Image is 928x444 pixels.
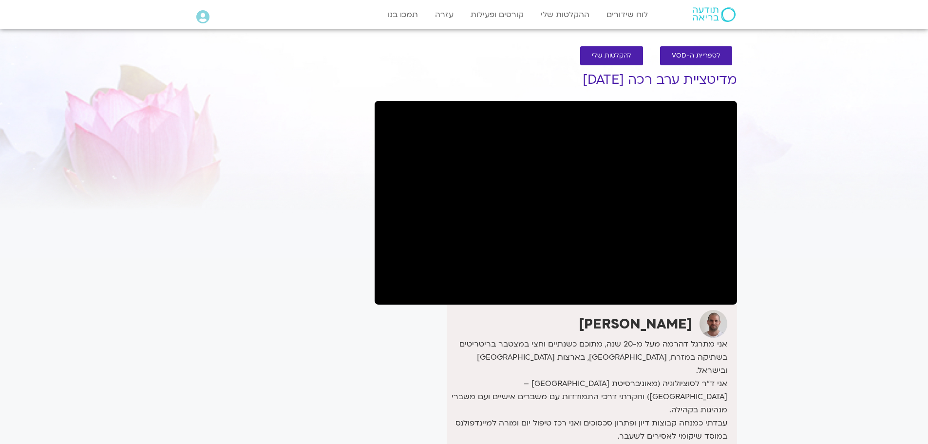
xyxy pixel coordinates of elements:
[580,46,643,65] a: להקלטות שלי
[660,46,732,65] a: לספריית ה-VOD
[375,73,737,87] h1: מדיטציית ערב רכה [DATE]
[700,310,727,338] img: דקל קנטי
[383,5,423,24] a: תמכו בנו
[466,5,529,24] a: קורסים ופעילות
[536,5,594,24] a: ההקלטות שלי
[592,52,631,59] span: להקלטות שלי
[430,5,458,24] a: עזרה
[602,5,653,24] a: לוח שידורים
[693,7,736,22] img: תודעה בריאה
[579,315,692,333] strong: [PERSON_NAME]
[672,52,720,59] span: לספריית ה-VOD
